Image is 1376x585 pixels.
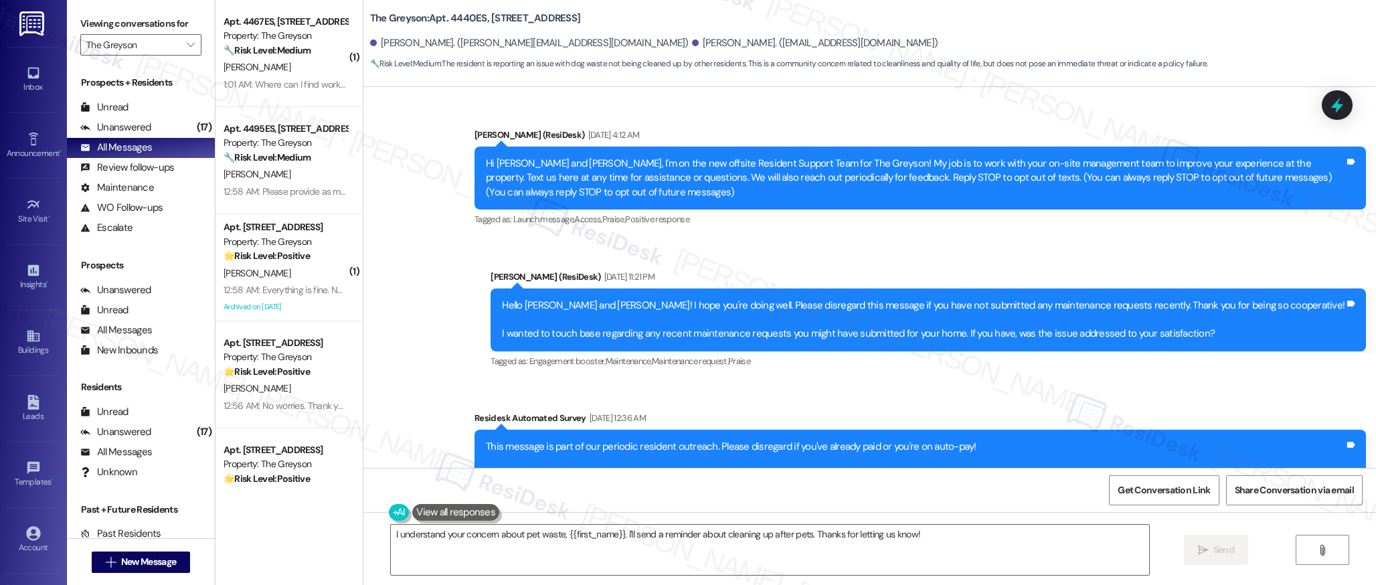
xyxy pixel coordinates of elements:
div: Hello [PERSON_NAME] and [PERSON_NAME]! I hope you're doing well. Please disregard this message if... [502,299,1345,341]
b: The Greyson: Apt. 4440ES, [STREET_ADDRESS] [370,11,580,25]
div: [DATE] 11:21 PM [601,270,655,284]
textarea: I understand your concern about pet waste, {{first_name}}. I'll send a reminder about cleaning up... [391,525,1149,575]
a: Account [7,522,60,558]
strong: 🔧 Risk Level: Medium [370,58,441,69]
div: Property: The Greyson [224,136,347,150]
div: (17) [193,117,215,138]
div: [PERSON_NAME]. ([PERSON_NAME][EMAIL_ADDRESS][DOMAIN_NAME]) [370,36,689,50]
span: Praise [728,355,750,367]
button: Share Conversation via email [1226,475,1363,505]
div: Apt. 4467ES, [STREET_ADDRESS] [224,15,347,29]
div: Past Residents [80,527,161,541]
div: WO Follow-ups [80,201,163,215]
div: All Messages [80,323,152,337]
div: New Inbounds [80,343,158,357]
span: [PERSON_NAME] [224,61,290,73]
div: Hi [PERSON_NAME] and [PERSON_NAME], I'm on the new offsite Resident Support Team for The Greyson!... [486,157,1345,199]
div: Apt. [STREET_ADDRESS] [224,443,347,457]
div: Residesk Automated Survey [475,411,1366,430]
div: Unread [80,100,128,114]
div: All Messages [80,141,152,155]
span: Positive response [625,214,689,225]
div: Tagged as: [475,210,1366,229]
span: [PERSON_NAME] [224,489,290,501]
div: Prospects [67,258,215,272]
span: [PERSON_NAME] [224,267,290,279]
a: Buildings [7,325,60,361]
div: Review follow-ups [80,161,174,175]
div: Unread [80,405,128,419]
div: Unknown [80,465,137,479]
div: Maintenance [80,181,154,195]
span: New Message [121,555,176,569]
span: Maintenance , [606,355,652,367]
a: Templates • [7,456,60,493]
div: 12:56 AM: No worries. Thank you. Enjoy your [PERSON_NAME]! [224,400,462,412]
button: Get Conversation Link [1109,475,1219,505]
div: Apt. [STREET_ADDRESS] [224,220,347,234]
i:  [1198,545,1208,556]
div: [PERSON_NAME] (ResiDesk) [475,128,1366,147]
div: This message is part of our periodic resident outreach. Please disregard if you've already paid o... [486,440,1345,511]
input: All communities [86,34,180,56]
button: New Message [92,552,191,573]
span: [PERSON_NAME] [224,168,290,180]
span: [PERSON_NAME] [224,382,290,394]
span: Praise , [602,214,625,225]
span: • [60,147,62,156]
div: Property: The Greyson [224,235,347,249]
div: 12:58 AM: Please provide as much detail as possible about the dishwasher issue and include photos... [224,185,700,197]
div: [PERSON_NAME] (ResiDesk) [491,270,1366,288]
span: Access , [574,214,602,225]
div: Escalate [80,221,133,235]
a: Leads [7,391,60,427]
a: Inbox [7,62,60,98]
div: Prospects + Residents [67,76,215,90]
a: Insights • [7,259,60,295]
span: • [48,212,50,222]
i:  [106,557,116,568]
div: Unanswered [80,425,151,439]
span: Get Conversation Link [1118,483,1210,497]
div: [DATE] 4:12 AM [585,128,640,142]
div: Property: The Greyson [224,29,347,43]
span: : The resident is reporting an issue with dog waste not being cleaned up by other residents. This... [370,57,1208,71]
div: Unanswered [80,120,151,135]
span: Engagement booster , [529,355,606,367]
div: (17) [193,422,215,442]
a: Site Visit • [7,193,60,230]
div: Property: The Greyson [224,457,347,471]
i:  [1317,545,1327,556]
span: Maintenance request , [652,355,728,367]
div: All Messages [80,445,152,459]
span: Send [1213,543,1234,557]
div: Apt. 4495ES, [STREET_ADDRESS] [224,122,347,136]
div: Property: The Greyson [224,350,347,364]
div: 12:58 AM: Everything is fine. No issues right now. I appreciate the way the outdoor property is k... [224,284,750,296]
strong: 🌟 Risk Level: Positive [224,250,310,262]
button: Send [1184,535,1249,565]
span: Share Conversation via email [1235,483,1354,497]
div: Past + Future Residents [67,503,215,517]
div: Unanswered [80,283,151,297]
div: Residents [67,380,215,394]
div: Unread [80,303,128,317]
div: [PERSON_NAME]. ([EMAIL_ADDRESS][DOMAIN_NAME]) [692,36,938,50]
div: 1:01 AM: Where can I find work order number? [224,78,400,90]
div: Tagged as: [491,351,1366,371]
span: Launch message , [513,214,574,225]
strong: 🔧 Risk Level: Medium [224,151,311,163]
div: [DATE] 12:36 AM [586,411,646,425]
strong: 🌟 Risk Level: Positive [224,365,310,378]
img: ResiDesk Logo [19,11,47,36]
strong: 🔧 Risk Level: Medium [224,44,311,56]
label: Viewing conversations for [80,13,201,34]
div: Apt. [STREET_ADDRESS] [224,336,347,350]
strong: 🌟 Risk Level: Positive [224,473,310,485]
div: Archived on [DATE] [222,299,349,315]
span: • [52,475,54,485]
i:  [187,39,194,50]
span: • [46,278,48,287]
